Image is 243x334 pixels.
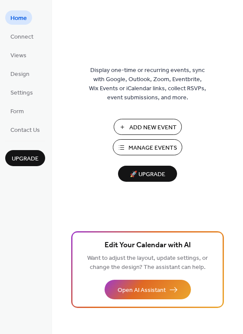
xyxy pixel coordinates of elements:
[5,122,45,137] a: Contact Us
[118,286,166,295] span: Open AI Assistant
[10,33,33,42] span: Connect
[128,144,177,153] span: Manage Events
[12,154,39,164] span: Upgrade
[5,48,32,62] a: Views
[10,88,33,98] span: Settings
[129,123,177,132] span: Add New Event
[5,150,45,166] button: Upgrade
[113,139,182,155] button: Manage Events
[114,119,182,135] button: Add New Event
[123,169,172,180] span: 🚀 Upgrade
[105,239,191,252] span: Edit Your Calendar with AI
[5,85,38,99] a: Settings
[87,252,208,273] span: Want to adjust the layout, update settings, or change the design? The assistant can help.
[105,280,191,299] button: Open AI Assistant
[5,66,35,81] a: Design
[10,107,24,116] span: Form
[10,51,26,60] span: Views
[10,70,30,79] span: Design
[5,10,32,25] a: Home
[10,126,40,135] span: Contact Us
[89,66,206,102] span: Display one-time or recurring events, sync with Google, Outlook, Zoom, Eventbrite, Wix Events or ...
[10,14,27,23] span: Home
[118,166,177,182] button: 🚀 Upgrade
[5,104,29,118] a: Form
[5,29,39,43] a: Connect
